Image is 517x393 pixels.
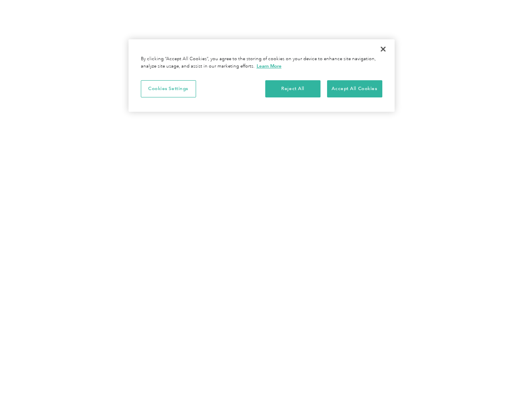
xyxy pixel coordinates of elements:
div: Cookie banner [129,39,395,112]
button: Close [374,40,392,58]
button: Cookies Settings [141,80,196,97]
a: More information about your privacy, opens in a new tab [257,63,282,69]
div: Privacy [129,39,395,112]
button: Reject All [265,80,321,97]
button: Accept All Cookies [327,80,382,97]
div: By clicking “Accept All Cookies”, you agree to the storing of cookies on your device to enhance s... [141,56,382,70]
